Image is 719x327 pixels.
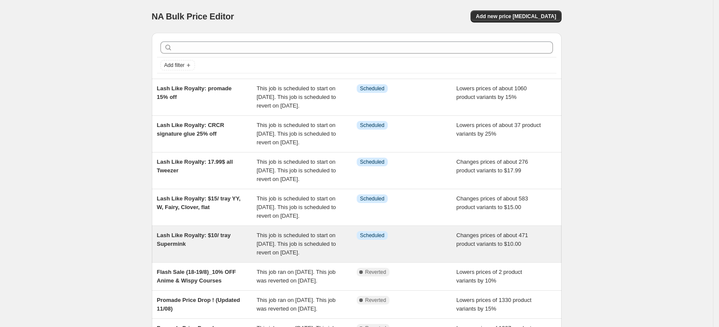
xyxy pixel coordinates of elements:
[157,195,241,210] span: Lash Like Royalty: $15/ tray YY, W, Fairy, Clover, flat
[152,12,234,21] span: NA Bulk Price Editor
[476,13,556,20] span: Add new price [MEDICAL_DATA]
[157,159,233,174] span: Lash Like Royalty: 17.99$ all Tweezer
[257,297,336,312] span: This job ran on [DATE]. This job was reverted on [DATE].
[257,269,336,284] span: This job ran on [DATE]. This job was reverted on [DATE].
[360,85,385,92] span: Scheduled
[365,297,386,304] span: Reverted
[365,269,386,276] span: Reverted
[257,85,336,109] span: This job is scheduled to start on [DATE]. This job is scheduled to revert on [DATE].
[471,10,561,22] button: Add new price [MEDICAL_DATA]
[456,297,531,312] span: Lowers prices of 1330 product variants by 15%
[456,232,528,247] span: Changes prices of about 471 product variants to $10.00
[157,269,236,284] span: Flash Sale (18-19/8)_10% OFF Anime & Wispy Courses
[157,297,240,312] span: Promade Price Drop ! (Updated 11/08)
[456,159,528,174] span: Changes prices of about 276 product variants to $17.99
[360,159,385,165] span: Scheduled
[360,195,385,202] span: Scheduled
[157,122,224,137] span: Lash Like Royalty: CRCR signature glue 25% off
[157,232,231,247] span: Lash Like Royalty: $10/ tray Supermink
[164,62,185,69] span: Add filter
[456,195,528,210] span: Changes prices of about 583 product variants to $15.00
[160,60,195,70] button: Add filter
[456,122,541,137] span: Lowers prices of about 37 product variants by 25%
[157,85,232,100] span: Lash Like Royalty: promade 15% off
[456,85,527,100] span: Lowers prices of about 1060 product variants by 15%
[257,159,336,182] span: This job is scheduled to start on [DATE]. This job is scheduled to revert on [DATE].
[257,195,336,219] span: This job is scheduled to start on [DATE]. This job is scheduled to revert on [DATE].
[257,122,336,146] span: This job is scheduled to start on [DATE]. This job is scheduled to revert on [DATE].
[360,122,385,129] span: Scheduled
[456,269,522,284] span: Lowers prices of 2 product variants by 10%
[360,232,385,239] span: Scheduled
[257,232,336,256] span: This job is scheduled to start on [DATE]. This job is scheduled to revert on [DATE].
